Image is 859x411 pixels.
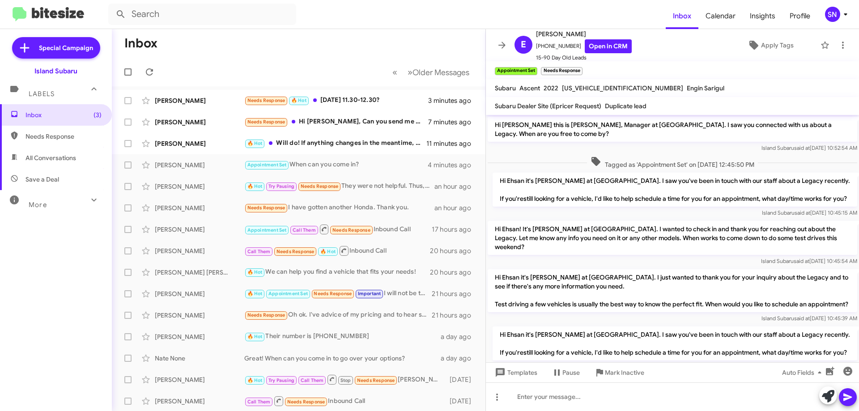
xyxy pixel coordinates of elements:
[340,377,351,383] span: Stop
[521,38,526,52] span: E
[155,161,244,169] div: [PERSON_NAME]
[666,3,698,29] a: Inbox
[301,183,339,189] span: Needs Response
[155,311,244,320] div: [PERSON_NAME]
[247,183,263,189] span: 🔥 Hot
[293,227,316,233] span: Call Them
[541,67,582,75] small: Needs Response
[392,67,397,78] span: «
[244,224,432,235] div: Inbound Call
[825,7,840,22] div: SN
[794,258,809,264] span: said at
[287,399,325,405] span: Needs Response
[244,138,426,148] div: Will do! If anything changes in the meantime, please reach out to us!
[782,3,817,29] a: Profile
[247,97,285,103] span: Needs Response
[544,84,558,92] span: 2022
[155,289,244,298] div: [PERSON_NAME]
[434,203,478,212] div: an hour ago
[244,245,430,256] div: Inbound Call
[724,37,816,53] button: Apply Tags
[26,110,102,119] span: Inbox
[247,312,285,318] span: Needs Response
[247,249,271,254] span: Call Them
[247,291,263,297] span: 🔥 Hot
[761,144,857,151] span: Island Subaru [DATE] 10:52:54 AM
[698,3,743,29] span: Calendar
[155,246,244,255] div: [PERSON_NAME]
[761,37,794,53] span: Apply Tags
[320,249,336,254] span: 🔥 Hot
[155,118,244,127] div: [PERSON_NAME]
[26,153,76,162] span: All Conversations
[332,227,370,233] span: Needs Response
[434,182,478,191] div: an hour ago
[247,269,263,275] span: 🔥 Hot
[357,377,395,383] span: Needs Response
[430,268,478,277] div: 20 hours ago
[794,315,810,322] span: said at
[536,53,632,62] span: 15-90 Day Old Leads
[155,397,244,406] div: [PERSON_NAME]
[519,84,540,92] span: Ascent
[605,102,646,110] span: Duplicate lead
[276,249,315,254] span: Needs Response
[155,139,244,148] div: [PERSON_NAME]
[108,4,296,25] input: Search
[428,161,478,169] div: 4 minutes ago
[605,364,644,381] span: Mark Inactive
[314,291,352,297] span: Needs Response
[445,375,478,384] div: [DATE]
[39,43,93,52] span: Special Campaign
[244,395,445,407] div: Inbound Call
[544,364,587,381] button: Pause
[155,268,244,277] div: [PERSON_NAME] [PERSON_NAME]
[244,310,432,320] div: Oh ok. I've advice of my pricing and to hear several thousand in fees, I must go someplace else. ...
[412,68,469,77] span: Older Messages
[488,117,857,142] p: Hi [PERSON_NAME] this is [PERSON_NAME], Manager at [GEOGRAPHIC_DATA]. I saw you connected with us...
[247,377,263,383] span: 🔥 Hot
[247,399,271,405] span: Call Them
[495,84,516,92] span: Subaru
[775,364,832,381] button: Auto Fields
[493,326,857,360] p: Hi Ehsan it's [PERSON_NAME] at [GEOGRAPHIC_DATA]. I saw you've been in touch with our staff about...
[562,84,683,92] span: [US_VEHICLE_IDENTIFICATION_NUMBER]
[29,201,47,209] span: More
[782,364,825,381] span: Auto Fields
[432,311,478,320] div: 21 hours ago
[402,63,475,81] button: Next
[247,140,263,146] span: 🔥 Hot
[268,291,308,297] span: Appointment Set
[244,331,441,342] div: Their number is [PHONE_NUMBER]
[26,175,59,184] span: Save a Deal
[387,63,475,81] nav: Page navigation example
[536,39,632,53] span: [PHONE_NUMBER]
[244,117,428,127] div: Hi [PERSON_NAME], Can you send me used cars listings under $12000,00, I'm still looking. Thank you.
[428,118,478,127] div: 7 minutes ago
[536,29,632,39] span: [PERSON_NAME]
[488,269,857,312] p: Hi Ehsan it's [PERSON_NAME] at [GEOGRAPHIC_DATA]. I just wanted to thank you for your inquiry abo...
[94,110,102,119] span: (3)
[301,377,324,383] span: Call Them
[244,203,434,213] div: I have gotten another Honda. Thank you.
[155,225,244,234] div: [PERSON_NAME]
[244,181,434,191] div: They were not helpful. Thus, I took my business to Bay ridge Subaru in [GEOGRAPHIC_DATA].
[493,173,857,207] p: Hi Ehsan it's [PERSON_NAME] at [GEOGRAPHIC_DATA]. I saw you've been in touch with our staff about...
[155,332,244,341] div: [PERSON_NAME]
[495,67,537,75] small: Appointment Set
[817,7,849,22] button: SN
[432,225,478,234] div: 17 hours ago
[155,182,244,191] div: [PERSON_NAME]
[426,139,478,148] div: 11 minutes ago
[29,90,55,98] span: Labels
[493,364,537,381] span: Templates
[247,227,287,233] span: Appointment Set
[562,364,580,381] span: Pause
[268,377,294,383] span: Try Pausing
[244,288,432,299] div: I will not be trading in my Crosstrek. I am going to buy out the lease. I only have 11,000 miles ...
[244,354,441,363] div: Great! When can you come in to go over your options?
[495,102,601,110] span: Subaru Dealer Site (Epricer Request)
[486,364,544,381] button: Templates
